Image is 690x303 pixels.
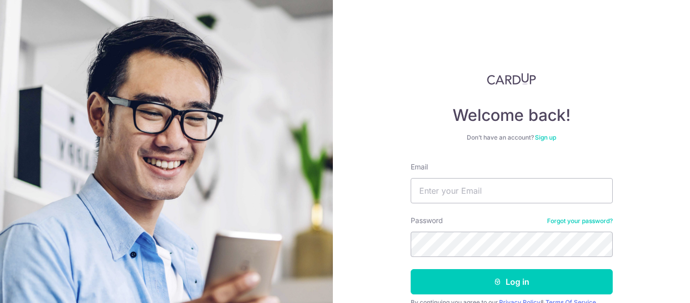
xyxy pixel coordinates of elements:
[411,162,428,172] label: Email
[535,134,556,141] a: Sign up
[487,73,536,85] img: CardUp Logo
[411,215,443,226] label: Password
[411,178,613,203] input: Enter your Email
[411,105,613,125] h4: Welcome back!
[547,217,613,225] a: Forgot your password?
[411,269,613,294] button: Log in
[411,134,613,142] div: Don’t have an account?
